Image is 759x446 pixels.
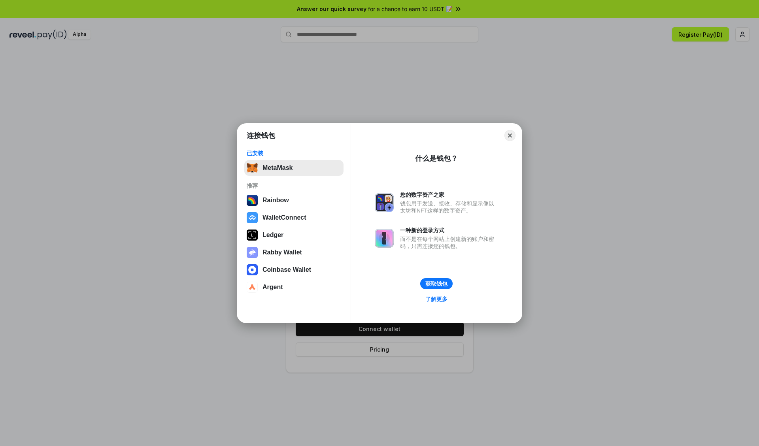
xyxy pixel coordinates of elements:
[262,231,283,239] div: Ledger
[247,195,258,206] img: svg+xml,%3Csvg%20width%3D%22120%22%20height%3D%22120%22%20viewBox%3D%220%200%20120%20120%22%20fil...
[400,227,498,234] div: 一种新的登录方式
[247,150,341,157] div: 已安装
[262,197,289,204] div: Rainbow
[247,247,258,258] img: svg+xml,%3Csvg%20xmlns%3D%22http%3A%2F%2Fwww.w3.org%2F2000%2Fsvg%22%20fill%3D%22none%22%20viewBox...
[244,160,344,176] button: MetaMask
[262,249,302,256] div: Rabby Wallet
[262,284,283,291] div: Argent
[244,245,344,260] button: Rabby Wallet
[244,262,344,278] button: Coinbase Wallet
[375,229,394,248] img: svg+xml,%3Csvg%20xmlns%3D%22http%3A%2F%2Fwww.w3.org%2F2000%2Fsvg%22%20fill%3D%22none%22%20viewBox...
[247,182,341,189] div: 推荐
[262,214,306,221] div: WalletConnect
[504,130,515,141] button: Close
[262,266,311,273] div: Coinbase Wallet
[425,280,447,287] div: 获取钱包
[247,264,258,275] img: svg+xml,%3Csvg%20width%3D%2228%22%20height%3D%2228%22%20viewBox%3D%220%200%2028%2028%22%20fill%3D...
[262,164,293,171] div: MetaMask
[247,282,258,293] img: svg+xml,%3Csvg%20width%3D%2228%22%20height%3D%2228%22%20viewBox%3D%220%200%2028%2028%22%20fill%3D...
[247,162,258,173] img: svg+xml,%3Csvg%20fill%3D%22none%22%20height%3D%2233%22%20viewBox%3D%220%200%2035%2033%22%20width%...
[244,227,344,243] button: Ledger
[415,154,458,163] div: 什么是钱包？
[420,278,453,289] button: 获取钱包
[400,235,498,250] div: 而不是在每个网站上创建新的账户和密码，只需连接您的钱包。
[244,210,344,226] button: WalletConnect
[244,279,344,295] button: Argent
[400,191,498,198] div: 您的数字资产之家
[247,230,258,241] img: svg+xml,%3Csvg%20xmlns%3D%22http%3A%2F%2Fwww.w3.org%2F2000%2Fsvg%22%20width%3D%2228%22%20height%3...
[244,192,344,208] button: Rainbow
[375,193,394,212] img: svg+xml,%3Csvg%20xmlns%3D%22http%3A%2F%2Fwww.w3.org%2F2000%2Fsvg%22%20fill%3D%22none%22%20viewBox...
[425,295,447,303] div: 了解更多
[247,131,275,140] h1: 连接钱包
[421,294,452,304] a: 了解更多
[400,200,498,214] div: 钱包用于发送、接收、存储和显示像以太坊和NFT这样的数字资产。
[247,212,258,223] img: svg+xml,%3Csvg%20width%3D%2228%22%20height%3D%2228%22%20viewBox%3D%220%200%2028%2028%22%20fill%3D...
